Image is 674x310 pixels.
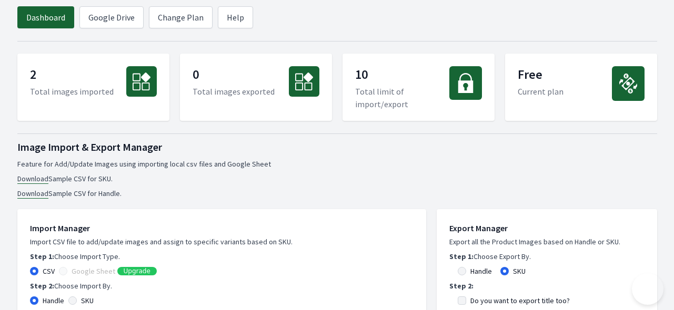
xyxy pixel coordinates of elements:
p: 10 [355,66,449,85]
p: 0 [193,66,275,85]
label: Handle [470,266,492,276]
p: Choose Import Type. [30,251,414,262]
a: Dashboard [17,6,74,28]
label: Handle [43,295,64,306]
p: Total images imported [30,85,114,98]
p: Import CSV file to add/update images and assign to specific variants based on SKU. [30,236,414,247]
span: Upgrade [124,267,150,275]
b: Step 1: [449,252,474,261]
label: Do you want to export title too? [470,295,570,306]
li: Sample CSV for SKU. [17,173,657,184]
p: Total limit of import/export [355,85,449,110]
a: Change Plan [149,6,213,28]
a: Download [17,189,48,199]
p: Choose Export By. [449,251,645,262]
li: Sample CSV for Handle. [17,188,657,199]
label: CSV [43,266,55,276]
h1: Import Manager [30,222,414,234]
a: Download [17,174,48,184]
h1: Export Manager [449,222,645,234]
label: SKU [513,266,526,276]
p: Free [518,66,564,85]
p: Choose Import By. [30,281,414,291]
a: Help [218,6,253,28]
a: Google Drive [79,6,144,28]
p: Export all the Product Images based on Handle or SKU. [449,236,645,247]
b: Step 2: [449,281,474,291]
p: 2 [30,66,114,85]
p: Current plan [518,85,564,98]
p: Feature for Add/Update Images using importing local csv files and Google Sheet [17,159,657,169]
b: Step 2: [30,281,54,291]
iframe: Toggle Customer Support [632,273,663,305]
p: Total images exported [193,85,275,98]
label: Google Sheet [72,266,115,276]
b: Step 1: [30,252,54,261]
label: SKU [81,295,94,306]
h1: Image Import & Export Manager [17,140,657,154]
